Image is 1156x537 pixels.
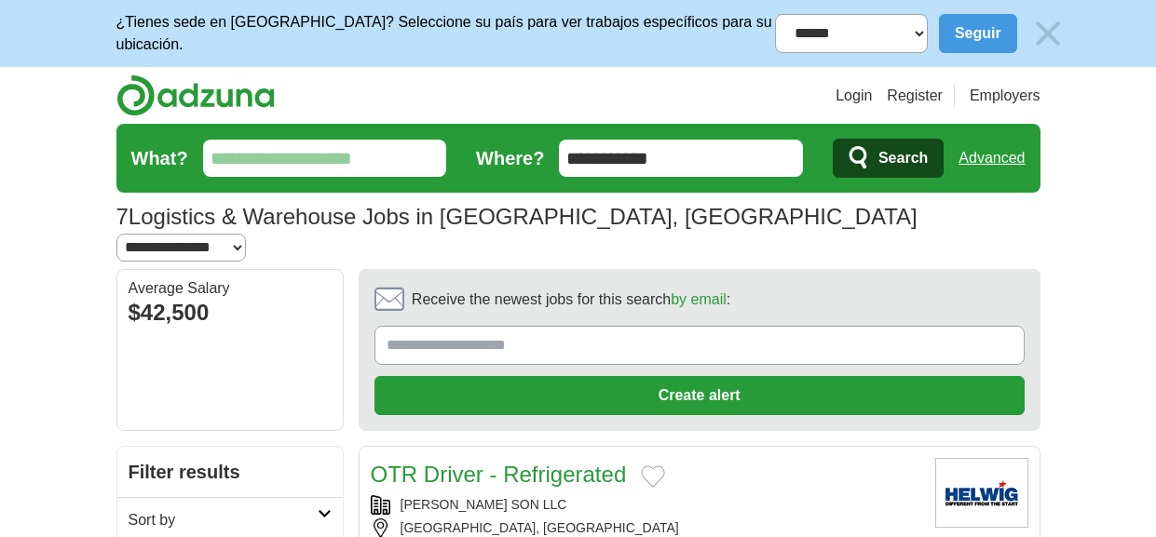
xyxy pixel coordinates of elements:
[671,291,727,307] a: by email
[887,85,943,107] a: Register
[116,200,129,234] span: 7
[116,204,918,229] h1: Logistics & Warehouse Jobs in [GEOGRAPHIC_DATA], [GEOGRAPHIC_DATA]
[935,458,1028,528] img: Company logo
[641,465,665,488] button: Add to favorite jobs
[116,74,275,116] img: Adzuna logo
[374,376,1025,415] button: Create alert
[117,447,343,497] h2: Filter results
[1028,14,1068,53] img: icon_close_no_bg.svg
[412,289,730,311] span: Receive the newest jobs for this search :
[939,14,1017,53] button: Seguir
[878,140,928,177] span: Search
[129,281,332,296] div: Average Salary
[970,85,1040,107] a: Employers
[476,144,544,172] label: Where?
[129,296,332,329] div: $42,500
[371,462,627,487] a: OTR Driver - Refrigerated
[959,140,1025,177] a: Advanced
[836,85,872,107] a: Login
[371,495,920,515] div: [PERSON_NAME] SON LLC
[131,144,188,172] label: What?
[833,139,944,178] button: Search
[116,11,776,56] p: ¿Tienes sede en [GEOGRAPHIC_DATA]? Seleccione su país para ver trabajos específicos para su ubica...
[129,509,318,531] h2: Sort by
